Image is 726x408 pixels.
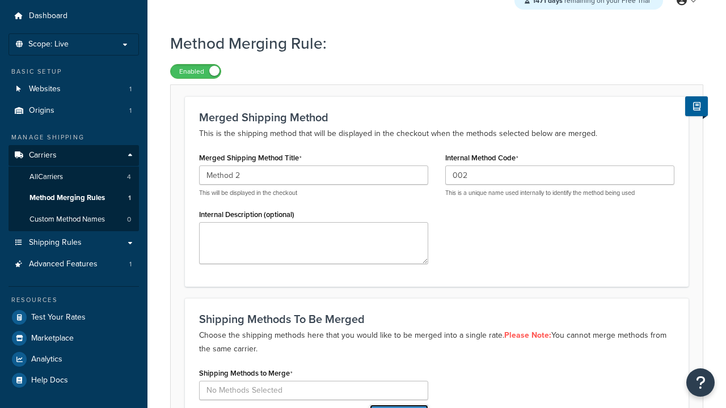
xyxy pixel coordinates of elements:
span: Advanced Features [29,260,98,269]
span: Websites [29,84,61,94]
span: 0 [127,215,131,224]
span: 1 [129,106,132,116]
a: Help Docs [9,370,139,390]
a: Carriers [9,145,139,166]
a: Analytics [9,349,139,369]
div: Basic Setup [9,67,139,76]
a: Origins1 [9,100,139,121]
span: 1 [129,84,132,94]
a: Shipping Rules [9,232,139,253]
span: Method Merging Rules [29,193,105,203]
a: Test Your Rates [9,307,139,328]
h3: Shipping Methods To Be Merged [199,313,674,325]
span: Help Docs [31,376,68,385]
li: Origins [9,100,139,121]
span: 4 [127,172,131,182]
button: Open Resource Center [686,368,715,397]
div: Resources [9,295,139,305]
a: Method Merging Rules1 [9,188,139,209]
p: This will be displayed in the checkout [199,189,428,197]
input: No Methods Selected [199,381,428,400]
a: Marketplace [9,328,139,348]
li: Websites [9,79,139,100]
label: Internal Method Code [445,154,518,163]
span: 1 [128,193,131,203]
span: Shipping Rules [29,238,82,248]
a: Advanced Features1 [9,254,139,275]
label: Enabled [171,65,221,78]
a: Dashboard [9,6,139,27]
span: Marketplace [31,334,74,343]
a: AllCarriers4 [9,167,139,188]
label: Shipping Methods to Merge [199,369,293,378]
span: 1 [129,260,132,269]
span: Carriers [29,151,57,160]
li: Method Merging Rules [9,188,139,209]
p: Choose the shipping methods here that you would like to be merged into a single rate. You cannot ... [199,329,674,356]
a: Custom Method Names0 [9,209,139,230]
div: Manage Shipping [9,133,139,142]
p: This is the shipping method that will be displayed in the checkout when the methods selected belo... [199,127,674,141]
button: Show Help Docs [685,96,708,116]
span: Scope: Live [28,40,69,49]
span: Dashboard [29,11,67,21]
span: Analytics [31,355,62,364]
li: Custom Method Names [9,209,139,230]
h3: Merged Shipping Method [199,111,674,124]
span: Test Your Rates [31,313,86,322]
label: Merged Shipping Method Title [199,154,302,163]
p: This is a unique name used internally to identify the method being used [445,189,674,197]
span: Custom Method Names [29,215,105,224]
li: Carriers [9,145,139,231]
span: All Carriers [29,172,63,182]
span: Origins [29,106,54,116]
strong: Please Note: [504,329,551,341]
h1: Method Merging Rule: [170,32,689,54]
label: Internal Description (optional) [199,210,294,219]
li: Advanced Features [9,254,139,275]
a: Websites1 [9,79,139,100]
